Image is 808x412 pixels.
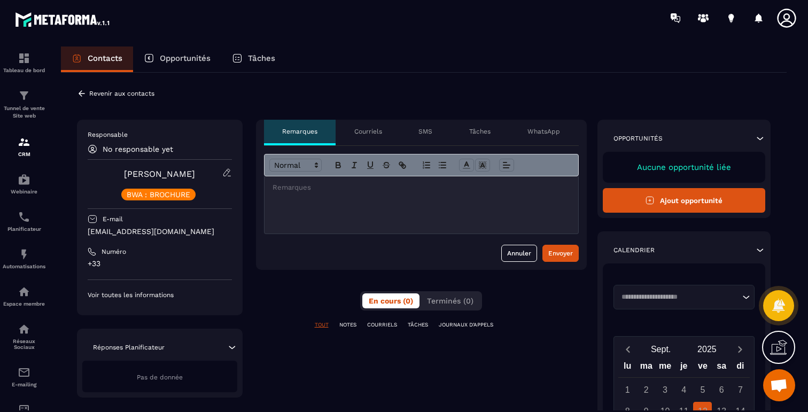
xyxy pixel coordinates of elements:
p: CRM [3,151,45,157]
button: Terminés (0) [421,293,480,308]
a: emailemailE-mailing [3,358,45,395]
button: En cours (0) [362,293,419,308]
p: TÂCHES [408,321,428,329]
div: sa [712,359,731,377]
p: SMS [418,127,432,136]
img: formation [18,52,30,65]
div: lu [618,359,636,377]
p: Contacts [88,53,122,63]
input: Search for option [618,292,740,302]
button: Annuler [501,245,537,262]
a: social-networksocial-networkRéseaux Sociaux [3,315,45,358]
span: Terminés (0) [427,297,473,305]
p: Tâches [469,127,491,136]
a: automationsautomationsAutomatisations [3,240,45,277]
img: automations [18,248,30,261]
div: Envoyer [548,248,573,259]
p: WhatsApp [527,127,560,136]
div: 5 [693,380,712,399]
a: automationsautomationsEspace membre [3,277,45,315]
p: JOURNAUX D'APPELS [439,321,493,329]
a: schedulerschedulerPlanificateur [3,203,45,240]
div: je [674,359,693,377]
div: ma [637,359,656,377]
img: formation [18,136,30,149]
p: Planificateur [3,226,45,232]
p: Tunnel de vente Site web [3,105,45,120]
p: NOTES [339,321,356,329]
img: logo [15,10,111,29]
a: formationformationTableau de bord [3,44,45,81]
p: Opportunités [613,134,663,143]
img: automations [18,285,30,298]
p: Espace membre [3,301,45,307]
a: Contacts [61,46,133,72]
p: Responsable [88,130,232,139]
a: formationformationCRM [3,128,45,165]
div: 7 [731,380,750,399]
p: Tableau de bord [3,67,45,73]
p: E-mail [103,215,123,223]
p: Aucune opportunité liée [613,162,755,172]
p: Réseaux Sociaux [3,338,45,350]
div: 2 [637,380,656,399]
div: Search for option [613,285,755,309]
div: 3 [656,380,674,399]
p: Automatisations [3,263,45,269]
img: scheduler [18,211,30,223]
span: En cours (0) [369,297,413,305]
img: social-network [18,323,30,336]
div: me [656,359,674,377]
p: TOUT [315,321,329,329]
p: Numéro [102,247,126,256]
p: [EMAIL_ADDRESS][DOMAIN_NAME] [88,227,232,237]
button: Open months overlay [638,340,684,359]
div: ve [693,359,712,377]
p: Courriels [354,127,382,136]
button: Envoyer [542,245,579,262]
a: Opportunités [133,46,221,72]
img: automations [18,173,30,186]
p: Voir toutes les informations [88,291,232,299]
p: No responsable yet [103,145,173,153]
p: Tâches [248,53,275,63]
p: Webinaire [3,189,45,195]
img: email [18,366,30,379]
button: Open years overlay [684,340,730,359]
div: Ouvrir le chat [763,369,795,401]
a: Tâches [221,46,286,72]
div: 1 [618,380,637,399]
p: Calendrier [613,246,655,254]
p: Réponses Planificateur [93,343,165,352]
div: 4 [674,380,693,399]
p: Opportunités [160,53,211,63]
a: formationformationTunnel de vente Site web [3,81,45,128]
div: 6 [712,380,731,399]
a: [PERSON_NAME] [124,169,195,179]
p: Remarques [282,127,317,136]
button: Next month [730,342,750,356]
div: di [731,359,750,377]
button: Previous month [618,342,638,356]
p: E-mailing [3,382,45,387]
span: Pas de donnée [137,374,183,381]
img: formation [18,89,30,102]
p: Revenir aux contacts [89,90,154,97]
a: automationsautomationsWebinaire [3,165,45,203]
p: BWA : BROCHURE [127,191,190,198]
button: Ajout opportunité [603,188,766,213]
p: COURRIELS [367,321,397,329]
p: +33 [88,259,232,269]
